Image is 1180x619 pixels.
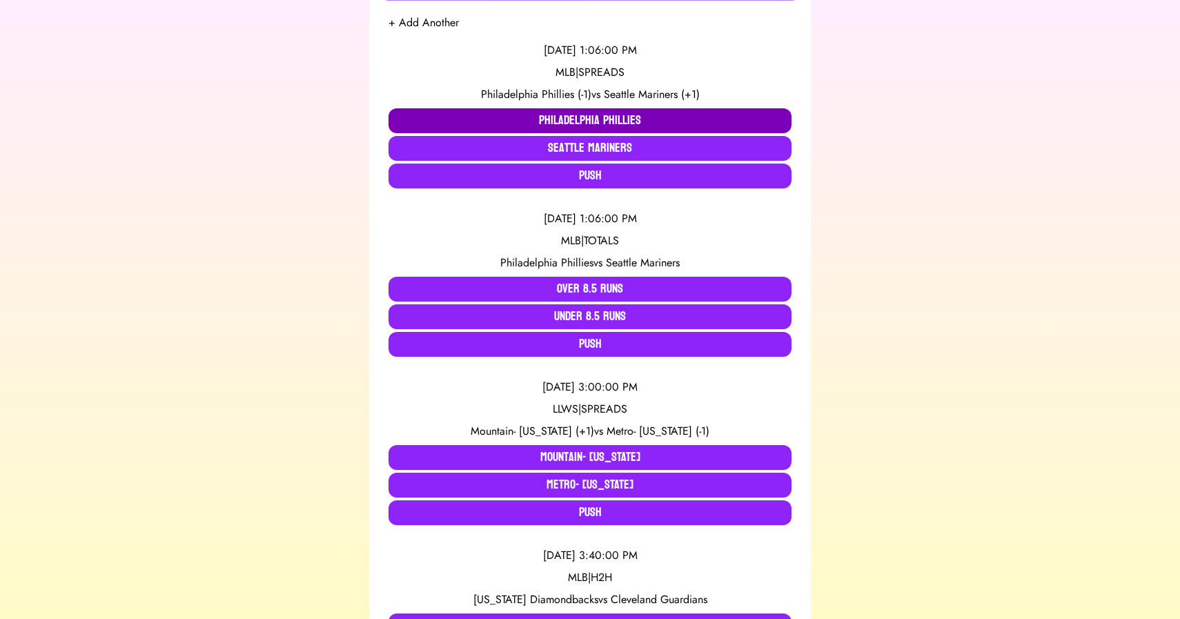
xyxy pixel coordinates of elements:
div: vs [389,591,791,608]
div: MLB | TOTALS [389,233,791,249]
span: Philadelphia Phillies [500,255,593,271]
span: Seattle Mariners (+1) [604,86,700,102]
span: Philadelphia Phillies (-1) [481,86,591,102]
div: [DATE] 1:06:00 PM [389,210,791,227]
button: Push [389,332,791,357]
button: Push [389,164,791,188]
span: Metro- [US_STATE] (-1) [607,423,709,439]
div: [DATE] 3:40:00 PM [389,547,791,564]
button: Metro- [US_STATE] [389,473,791,498]
div: vs [389,255,791,271]
div: MLB | H2H [389,569,791,586]
span: Seattle Mariners [606,255,680,271]
span: [US_STATE] Diamondbacks [473,591,598,607]
span: Mountain- [US_STATE] (+1) [471,423,594,439]
button: Under 8.5 Runs [389,304,791,329]
button: + Add Another [389,14,459,31]
span: Cleveland Guardians [611,591,707,607]
div: [DATE] 3:00:00 PM [389,379,791,395]
div: vs [389,86,791,103]
div: MLB | SPREADS [389,64,791,81]
div: LLWS | SPREADS [389,401,791,417]
button: Mountain- [US_STATE] [389,445,791,470]
button: Push [389,500,791,525]
div: [DATE] 1:06:00 PM [389,42,791,59]
button: Seattle Mariners [389,136,791,161]
button: Philadelphia Phillies [389,108,791,133]
div: vs [389,423,791,440]
button: Over 8.5 Runs [389,277,791,302]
